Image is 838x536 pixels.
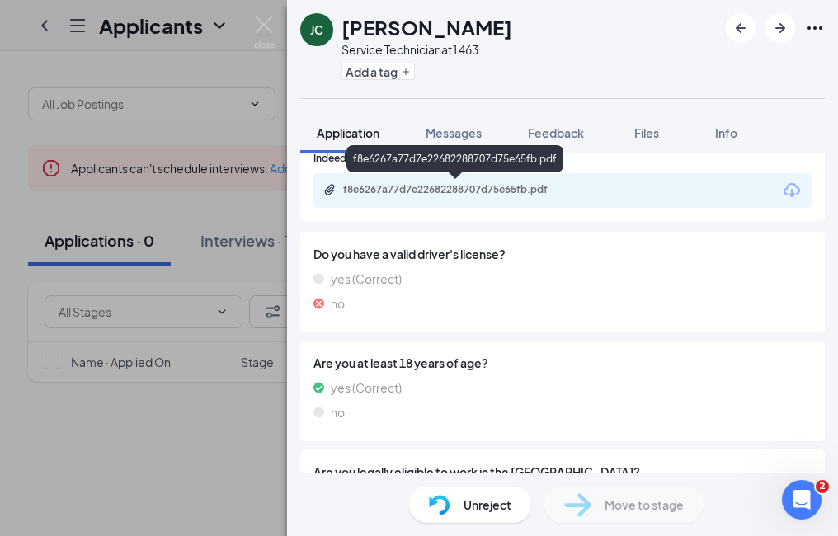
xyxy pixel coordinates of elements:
div: f8e6267a77d7e22682288707d75e65fb.pdf [343,183,574,196]
span: Indeed Resume [313,151,386,167]
span: no [331,294,345,313]
span: Are you legally eligible to work in the [GEOGRAPHIC_DATA]? [313,463,812,481]
span: Messages [426,125,482,140]
span: Files [634,125,659,140]
span: yes (Correct) [331,378,402,397]
button: ArrowRight [765,13,795,43]
span: Are you at least 18 years of age? [313,354,812,372]
span: Application [317,125,379,140]
span: Do you have a valid driver's license? [313,245,812,263]
svg: Ellipses [805,18,825,38]
span: Move to stage [605,496,684,514]
span: Feedback [528,125,584,140]
span: Info [715,125,737,140]
svg: Download [782,181,802,200]
button: PlusAdd a tag [341,63,415,80]
svg: ArrowRight [770,18,790,38]
div: Service Technician at 1463 [341,41,512,58]
a: Paperclipf8e6267a77d7e22682288707d75e65fb.pdf [323,183,591,199]
h1: [PERSON_NAME] [341,13,512,41]
span: yes (Correct) [331,270,402,288]
div: f8e6267a77d7e22682288707d75e65fb.pdf [346,145,563,172]
svg: Plus [401,67,411,77]
span: no [331,403,345,421]
button: ArrowLeftNew [726,13,756,43]
svg: Paperclip [323,183,337,196]
iframe: Intercom live chat [782,480,822,520]
span: 2 [816,480,829,493]
svg: ArrowLeftNew [731,18,751,38]
span: Unreject [464,496,511,514]
div: JC [310,21,323,38]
